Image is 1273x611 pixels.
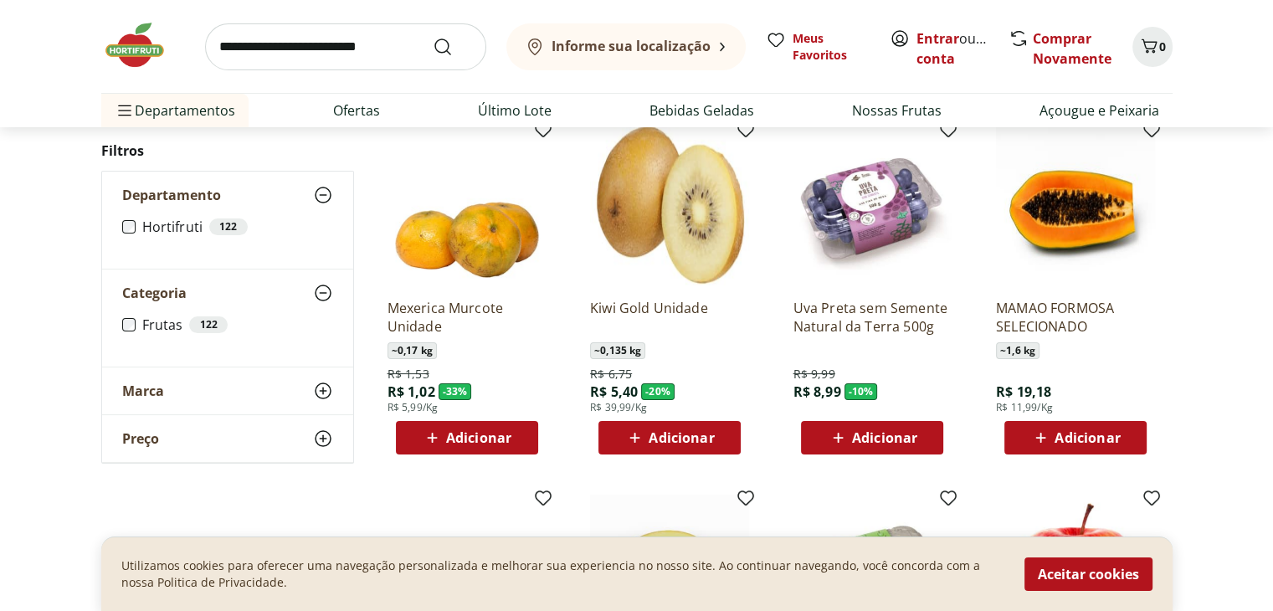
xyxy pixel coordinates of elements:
button: Submit Search [433,37,473,57]
a: Mexerica Murcote Unidade [388,299,547,336]
span: Categoria [122,285,187,301]
span: R$ 8,99 [793,383,840,401]
span: Adicionar [852,431,917,444]
span: Meus Favoritos [793,30,870,64]
div: 122 [209,218,247,235]
span: Preço [122,430,159,447]
img: MAMAO FORMOSA SELECIONADO [996,126,1155,285]
a: Kiwi Gold Unidade [590,299,749,336]
span: - 33 % [439,383,472,400]
a: Bebidas Geladas [649,100,754,121]
span: R$ 1,53 [388,366,429,383]
span: ou [916,28,991,69]
a: Açougue e Peixaria [1039,100,1159,121]
span: - 10 % [844,383,878,400]
span: ~ 0,17 kg [388,342,437,359]
span: Adicionar [1055,431,1120,444]
span: ~ 0,135 kg [590,342,645,359]
img: Mexerica Murcote Unidade [388,126,547,285]
a: Uva Preta sem Semente Natural da Terra 500g [793,299,952,336]
span: R$ 39,99/Kg [590,401,647,414]
label: Frutas [142,316,333,333]
button: Categoria [102,270,353,316]
a: Comprar Novamente [1033,29,1111,68]
span: Adicionar [649,431,714,444]
div: 122 [189,316,227,333]
span: R$ 19,18 [996,383,1051,401]
a: Criar conta [916,29,1009,68]
button: Preço [102,415,353,462]
span: R$ 6,75 [590,366,632,383]
button: Carrinho [1132,27,1173,67]
input: search [205,23,486,70]
span: ~ 1,6 kg [996,342,1039,359]
span: 0 [1159,39,1166,54]
span: R$ 5,40 [590,383,638,401]
span: R$ 1,02 [388,383,435,401]
div: Departamento [102,218,353,269]
button: Adicionar [396,421,538,454]
button: Informe sua localização [506,23,746,70]
div: Categoria [102,316,353,367]
button: Adicionar [1004,421,1147,454]
span: Departamento [122,187,221,203]
a: MAMAO FORMOSA SELECIONADO [996,299,1155,336]
span: Departamentos [115,90,235,131]
span: R$ 9,99 [793,366,834,383]
a: Nossas Frutas [852,100,942,121]
a: Entrar [916,29,959,48]
button: Departamento [102,172,353,218]
img: Kiwi Gold Unidade [590,126,749,285]
button: Aceitar cookies [1024,557,1152,591]
button: Adicionar [801,421,943,454]
b: Informe sua localização [552,37,711,55]
img: Hortifruti [101,20,185,70]
label: Hortifruti [142,218,333,235]
span: Marca [122,383,164,399]
a: Ofertas [333,100,380,121]
span: - 20 % [641,383,675,400]
button: Menu [115,90,135,131]
a: Meus Favoritos [766,30,870,64]
span: R$ 11,99/Kg [996,401,1053,414]
button: Adicionar [598,421,741,454]
button: Marca [102,367,353,414]
span: Adicionar [446,431,511,444]
p: Utilizamos cookies para oferecer uma navegação personalizada e melhorar sua experiencia no nosso ... [121,557,1004,591]
h2: Filtros [101,134,354,167]
span: R$ 5,99/Kg [388,401,439,414]
a: Último Lote [478,100,552,121]
img: Uva Preta sem Semente Natural da Terra 500g [793,126,952,285]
